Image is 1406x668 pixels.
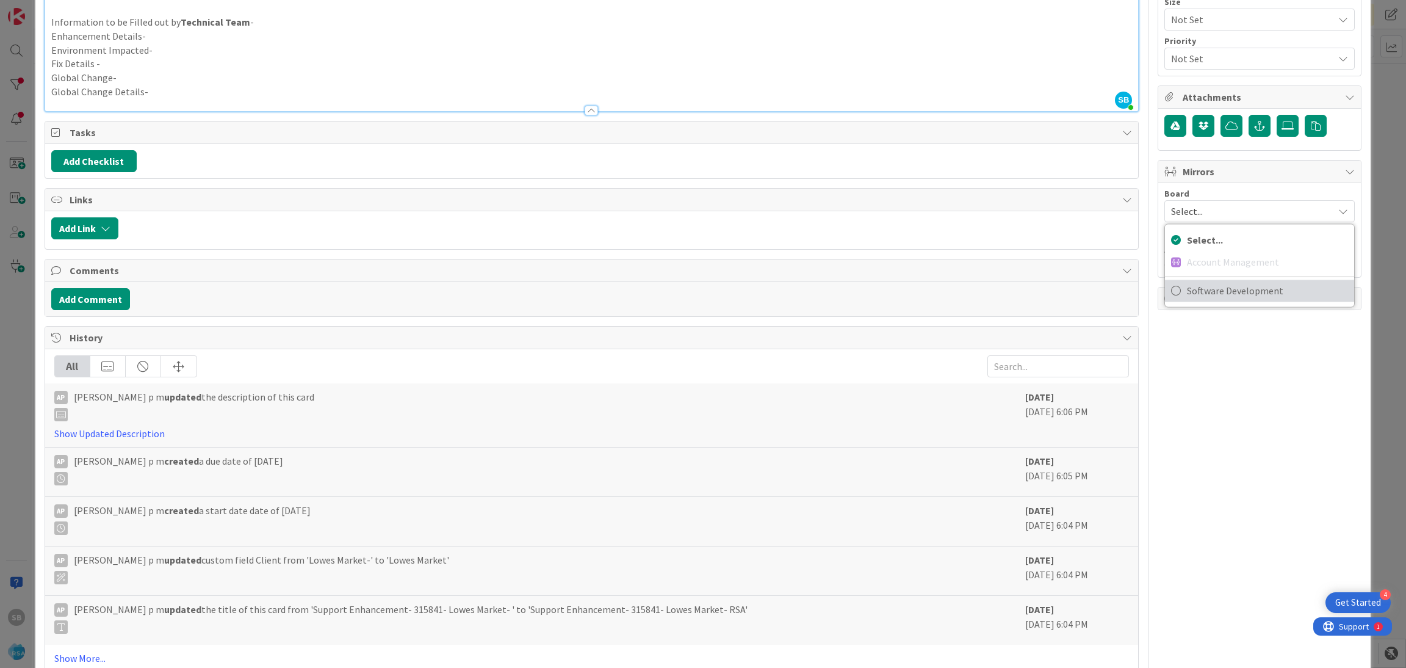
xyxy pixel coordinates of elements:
div: 1 [63,5,67,15]
p: Global Change- [51,71,1133,85]
p: Information to be Filled out by - [51,15,1133,29]
button: Add Comment [51,288,130,310]
div: Ap [54,554,68,567]
div: Open Get Started checklist, remaining modules: 4 [1325,592,1391,613]
p: Enhancement Details- [51,29,1133,43]
a: Select... [1165,229,1354,251]
strong: Technical Team [181,16,250,28]
span: Select... [1187,231,1348,249]
div: Get Started [1335,597,1381,609]
button: Add Link [51,217,118,239]
b: [DATE] [1025,554,1054,566]
span: Select... [1171,203,1327,220]
b: created [164,504,199,517]
div: Ap [54,504,68,518]
span: Mirrors [1183,164,1339,179]
span: [PERSON_NAME] p m the title of this card from 'Support Enhancement- 315841- Lowes Market- ' to 'S... [74,602,748,634]
div: [DATE] 6:04 PM [1025,503,1129,540]
div: Priority [1164,37,1355,45]
span: SB [1115,92,1132,109]
div: Ap [54,455,68,468]
button: Add Checklist [51,150,137,172]
b: updated [164,554,201,566]
div: [DATE] 6:04 PM [1025,602,1129,639]
div: [DATE] 6:05 PM [1025,454,1129,490]
div: [DATE] 6:06 PM [1025,390,1129,441]
div: Ap [54,603,68,617]
span: Not Set [1171,11,1327,28]
b: [DATE] [1025,391,1054,403]
span: Attachments [1183,90,1339,104]
input: Search... [987,355,1129,377]
span: [PERSON_NAME] p m a due date of [DATE] [74,454,283,485]
p: Fix Details - [51,57,1133,71]
p: Environment Impacted- [51,43,1133,57]
span: Board [1164,189,1189,198]
span: [PERSON_NAME] p m the description of this card [74,390,314,421]
span: History [70,330,1117,345]
span: Support [26,2,56,16]
div: All [55,356,90,377]
b: updated [164,391,201,403]
b: [DATE] [1025,455,1054,467]
p: Global Change Details- [51,85,1133,99]
span: Software Development [1187,281,1348,300]
span: Not Set [1171,50,1327,67]
span: [PERSON_NAME] p m a start date date of [DATE] [74,503,311,535]
b: [DATE] [1025,603,1054,615]
a: Software Development [1165,280,1354,302]
div: Ap [54,391,68,404]
span: Links [70,192,1117,207]
span: Tasks [70,125,1117,140]
div: [DATE] 6:04 PM [1025,553,1129,589]
b: updated [164,603,201,615]
span: Comments [70,263,1117,278]
div: 4 [1380,589,1391,600]
b: [DATE] [1025,504,1054,517]
a: Show More... [54,651,1130,666]
a: Show Updated Description [54,427,165,440]
span: [PERSON_NAME] p m custom field Client from 'Lowes Market-' to 'Lowes Market' [74,553,449,584]
b: created [164,455,199,467]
